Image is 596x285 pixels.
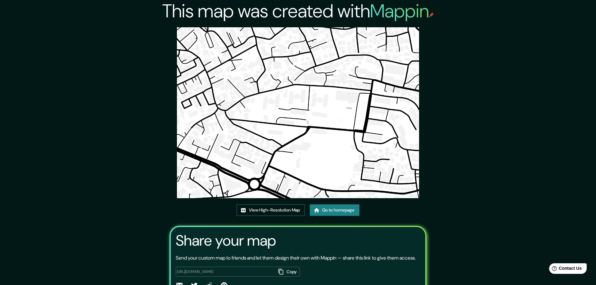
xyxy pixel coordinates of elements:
[429,12,434,17] img: mappin-pin
[541,261,589,278] iframe: Help widget launcher
[176,232,276,249] h3: Share your map
[176,254,416,262] p: Send your custom map to friends and let them design their own with Mappin — share this link to gi...
[276,267,300,277] button: Copy
[310,204,359,216] a: Go to homepage
[237,204,305,216] a: View High-Resolution Map
[177,27,419,198] img: created-map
